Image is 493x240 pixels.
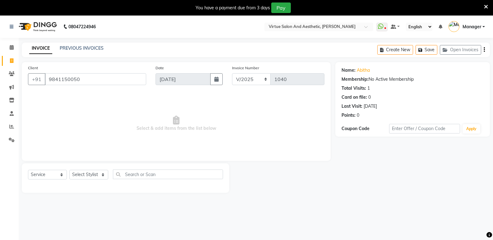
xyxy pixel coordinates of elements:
button: Apply [463,124,480,134]
span: Manager [463,24,481,30]
img: logo [16,18,58,35]
b: 08047224946 [68,18,96,35]
label: Invoice Number [232,65,259,71]
div: 1 [367,85,370,92]
div: 0 [357,112,359,119]
div: Coupon Code [342,125,389,132]
div: Membership: [342,76,369,83]
img: Manager [449,21,459,32]
div: Name: [342,67,356,74]
input: Enter Offer / Coupon Code [389,124,460,134]
div: 0 [368,94,371,101]
a: INVOICE [29,43,52,54]
button: Create New [377,45,413,55]
div: Card on file: [342,94,367,101]
div: Total Visits: [342,85,366,92]
a: PREVIOUS INVOICES [60,45,104,51]
button: +91 [28,73,45,85]
label: Date [156,65,164,71]
button: Save [416,45,437,55]
div: Last Visit: [342,103,362,110]
input: Search or Scan [113,170,223,179]
div: [DATE] [364,103,377,110]
button: Open Invoices [440,45,481,55]
div: Points: [342,112,356,119]
input: Search by Name/Mobile/Email/Code [45,73,146,85]
button: Pay [271,2,291,13]
label: Client [28,65,38,71]
div: You have a payment due from 3 days [196,5,270,11]
a: Abitha [357,67,370,74]
div: No Active Membership [342,76,484,83]
span: Select & add items from the list below [28,93,324,155]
